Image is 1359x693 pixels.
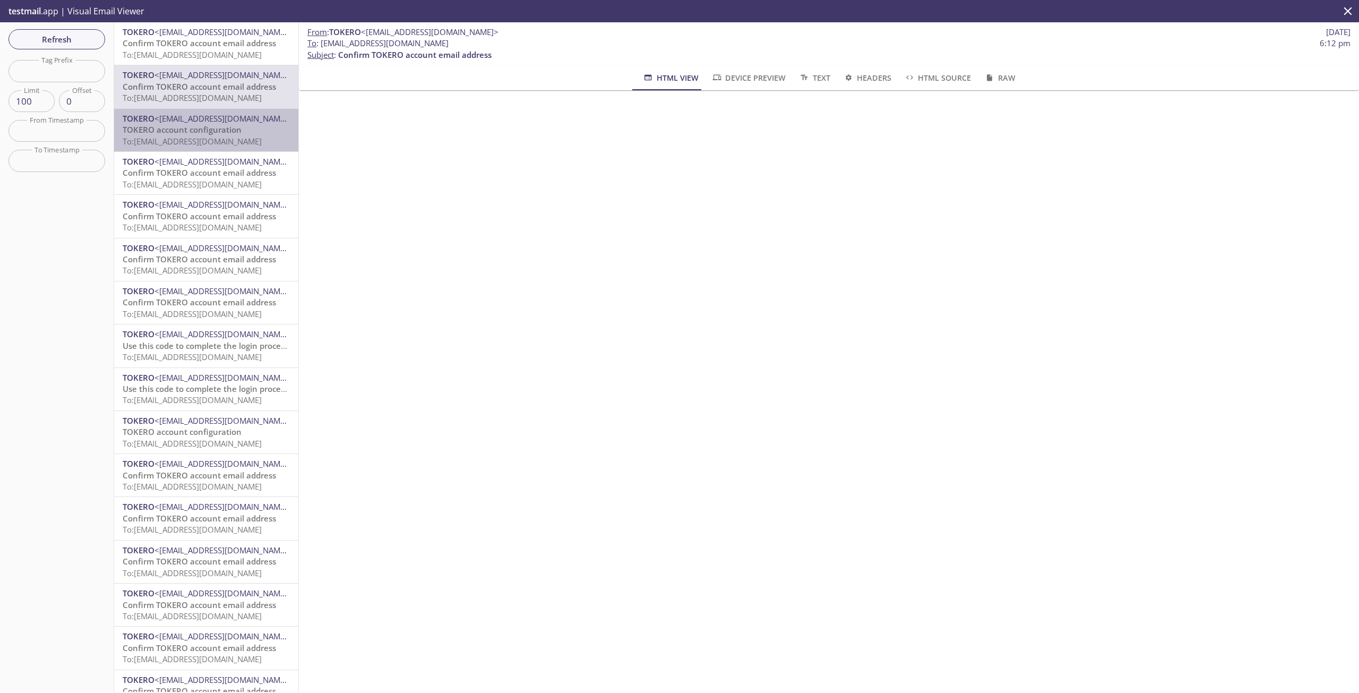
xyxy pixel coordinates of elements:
span: <[EMAIL_ADDRESS][DOMAIN_NAME]> [154,545,292,555]
span: <[EMAIL_ADDRESS][DOMAIN_NAME]> [154,70,292,80]
div: TOKERO<[EMAIL_ADDRESS][DOMAIN_NAME]>Confirm TOKERO account email addressTo:[EMAIL_ADDRESS][DOMAIN... [114,238,298,281]
div: TOKERO<[EMAIL_ADDRESS][DOMAIN_NAME]>Confirm TOKERO account email addressTo:[EMAIL_ADDRESS][DOMAIN... [114,541,298,583]
span: Text [798,71,830,84]
span: : [EMAIL_ADDRESS][DOMAIN_NAME] [307,38,449,49]
span: Confirm TOKERO account email address [123,211,276,221]
span: TOKERO [123,243,154,253]
span: <[EMAIL_ADDRESS][DOMAIN_NAME]> [154,156,292,167]
span: <[EMAIL_ADDRESS][DOMAIN_NAME]> [154,674,292,685]
span: Confirm TOKERO account email address [123,81,276,92]
span: Confirm TOKERO account email address [123,38,276,48]
span: TOKERO [329,27,361,37]
span: Confirm TOKERO account email address [123,643,276,653]
span: Confirm TOKERO account email address [123,167,276,178]
div: TOKERO<[EMAIL_ADDRESS][DOMAIN_NAME]>Confirm TOKERO account email addressTo:[EMAIL_ADDRESS][DOMAIN... [114,454,298,497]
span: To: [EMAIL_ADDRESS][DOMAIN_NAME] [123,481,262,492]
span: Refresh [17,32,97,46]
div: TOKERO<[EMAIL_ADDRESS][DOMAIN_NAME]>Confirm TOKERO account email addressTo:[EMAIL_ADDRESS][DOMAIN... [114,65,298,108]
span: Device Preview [711,71,786,84]
span: <[EMAIL_ADDRESS][DOMAIN_NAME]> [154,329,292,339]
span: TOKERO [123,501,154,512]
span: TOKERO [123,674,154,685]
span: TOKERO [123,415,154,426]
span: Subject [307,49,334,60]
span: To [307,38,316,48]
span: <[EMAIL_ADDRESS][DOMAIN_NAME]> [154,286,292,296]
div: TOKERO<[EMAIL_ADDRESS][DOMAIN_NAME]>Use this code to complete the login process on TOKEROTo:[EMAI... [114,368,298,410]
div: TOKERO<[EMAIL_ADDRESS][DOMAIN_NAME]>Confirm TOKERO account email addressTo:[EMAIL_ADDRESS][DOMAIN... [114,22,298,65]
span: TOKERO [123,329,154,339]
span: To: [EMAIL_ADDRESS][DOMAIN_NAME] [123,352,262,362]
span: To: [EMAIL_ADDRESS][DOMAIN_NAME] [123,568,262,578]
span: TOKERO [123,458,154,469]
span: To: [EMAIL_ADDRESS][DOMAIN_NAME] [123,395,262,405]
span: <[EMAIL_ADDRESS][DOMAIN_NAME]> [154,588,292,598]
span: Raw [984,71,1015,84]
span: From [307,27,327,37]
div: TOKERO<[EMAIL_ADDRESS][DOMAIN_NAME]>Use this code to complete the login process on TOKEROTo:[EMAI... [114,324,298,367]
span: Confirm TOKERO account email address [338,49,492,60]
div: TOKERO<[EMAIL_ADDRESS][DOMAIN_NAME]>Confirm TOKERO account email addressTo:[EMAIL_ADDRESS][DOMAIN... [114,195,298,237]
span: <[EMAIL_ADDRESS][DOMAIN_NAME]> [154,199,292,210]
div: TOKERO<[EMAIL_ADDRESS][DOMAIN_NAME]>TOKERO account configurationTo:[EMAIL_ADDRESS][DOMAIN_NAME] [114,109,298,151]
span: HTML View [642,71,698,84]
span: To: [EMAIL_ADDRESS][DOMAIN_NAME] [123,92,262,103]
span: To: [EMAIL_ADDRESS][DOMAIN_NAME] [123,49,262,60]
div: TOKERO<[EMAIL_ADDRESS][DOMAIN_NAME]>Confirm TOKERO account email addressTo:[EMAIL_ADDRESS][DOMAIN... [114,152,298,194]
span: To: [EMAIL_ADDRESS][DOMAIN_NAME] [123,309,262,319]
span: <[EMAIL_ADDRESS][DOMAIN_NAME]> [154,372,292,383]
button: Refresh [8,29,105,49]
span: <[EMAIL_ADDRESS][DOMAIN_NAME]> [154,415,292,426]
span: Confirm TOKERO account email address [123,556,276,567]
span: To: [EMAIL_ADDRESS][DOMAIN_NAME] [123,654,262,664]
span: TOKERO [123,113,154,124]
span: Confirm TOKERO account email address [123,513,276,524]
span: To: [EMAIL_ADDRESS][DOMAIN_NAME] [123,265,262,276]
span: <[EMAIL_ADDRESS][DOMAIN_NAME]> [154,458,292,469]
span: TOKERO account configuration [123,124,242,135]
span: TOKERO [123,156,154,167]
span: TOKERO [123,27,154,37]
span: To: [EMAIL_ADDRESS][DOMAIN_NAME] [123,136,262,147]
span: <[EMAIL_ADDRESS][DOMAIN_NAME]> [154,501,292,512]
span: TOKERO [123,70,154,80]
span: [DATE] [1326,27,1351,38]
span: Confirm TOKERO account email address [123,470,276,481]
span: TOKERO [123,372,154,383]
span: TOKERO [123,631,154,641]
span: Use this code to complete the login process on TOKERO [123,383,334,394]
span: Headers [843,71,891,84]
span: Confirm TOKERO account email address [123,600,276,610]
span: To: [EMAIL_ADDRESS][DOMAIN_NAME] [123,438,262,449]
span: <[EMAIL_ADDRESS][DOMAIN_NAME]> [361,27,498,37]
span: TOKERO [123,545,154,555]
span: TOKERO [123,286,154,296]
span: Confirm TOKERO account email address [123,254,276,264]
span: <[EMAIL_ADDRESS][DOMAIN_NAME]> [154,113,292,124]
span: 6:12 pm [1320,38,1351,49]
span: : [307,27,498,38]
span: <[EMAIL_ADDRESS][DOMAIN_NAME]> [154,631,292,641]
span: To: [EMAIL_ADDRESS][DOMAIN_NAME] [123,222,262,233]
span: To: [EMAIL_ADDRESS][DOMAIN_NAME] [123,524,262,535]
span: TOKERO [123,199,154,210]
span: testmail [8,5,41,17]
span: <[EMAIL_ADDRESS][DOMAIN_NAME]> [154,27,292,37]
span: To: [EMAIL_ADDRESS][DOMAIN_NAME] [123,179,262,190]
div: TOKERO<[EMAIL_ADDRESS][DOMAIN_NAME]>TOKERO account configurationTo:[EMAIL_ADDRESS][DOMAIN_NAME] [114,411,298,454]
div: TOKERO<[EMAIL_ADDRESS][DOMAIN_NAME]>Confirm TOKERO account email addressTo:[EMAIL_ADDRESS][DOMAIN... [114,584,298,626]
div: TOKERO<[EMAIL_ADDRESS][DOMAIN_NAME]>Confirm TOKERO account email addressTo:[EMAIL_ADDRESS][DOMAIN... [114,497,298,540]
div: TOKERO<[EMAIL_ADDRESS][DOMAIN_NAME]>Confirm TOKERO account email addressTo:[EMAIL_ADDRESS][DOMAIN... [114,627,298,669]
span: TOKERO account configuration [123,426,242,437]
span: To: [EMAIL_ADDRESS][DOMAIN_NAME] [123,611,262,621]
span: <[EMAIL_ADDRESS][DOMAIN_NAME]> [154,243,292,253]
p: : [307,38,1351,61]
span: Use this code to complete the login process on TOKERO [123,340,334,351]
span: HTML Source [904,71,971,84]
span: Confirm TOKERO account email address [123,297,276,307]
div: TOKERO<[EMAIL_ADDRESS][DOMAIN_NAME]>Confirm TOKERO account email addressTo:[EMAIL_ADDRESS][DOMAIN... [114,281,298,324]
span: TOKERO [123,588,154,598]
